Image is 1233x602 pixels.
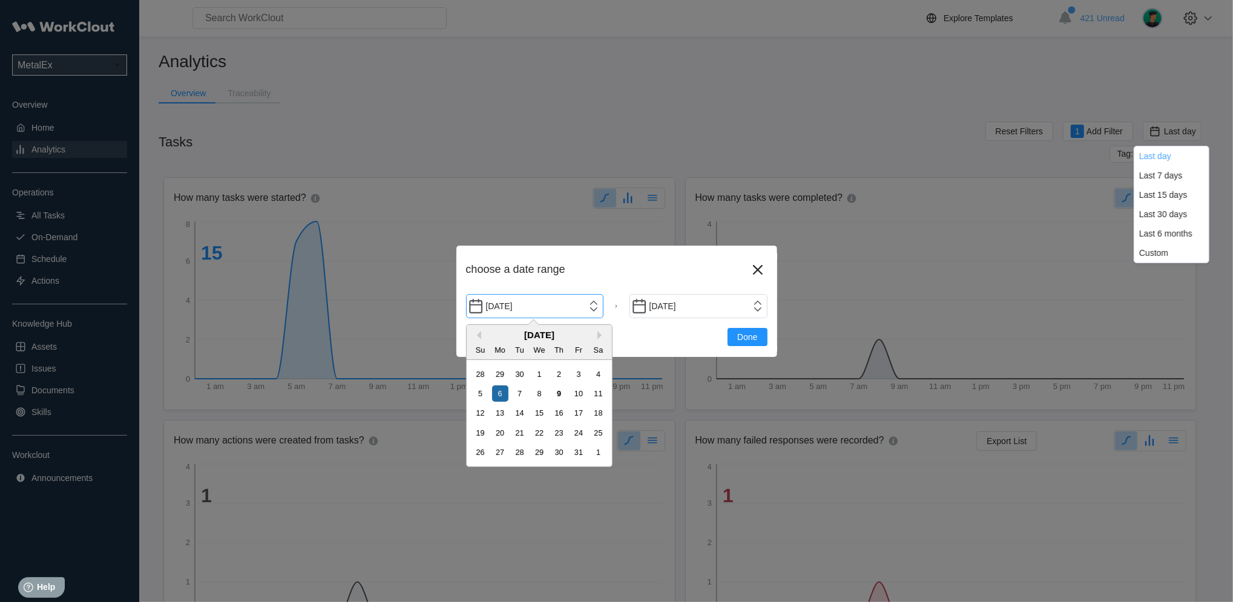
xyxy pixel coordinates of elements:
[590,366,607,382] div: Choose Saturday, October 4th, 2025
[472,385,488,402] div: Choose Sunday, October 5th, 2025
[466,263,748,276] div: choose a date range
[1139,229,1192,238] div: Last 6 months
[551,342,567,358] div: Th
[1139,171,1183,180] div: Last 7 days
[551,444,567,460] div: Choose Thursday, October 30th, 2025
[570,425,587,441] div: Choose Friday, October 24th, 2025
[1139,209,1187,219] div: Last 30 days
[1139,151,1171,161] div: Last day
[473,331,481,339] button: Previous Month
[590,444,607,460] div: Choose Saturday, November 1st, 2025
[492,366,508,382] div: Choose Monday, September 29th, 2025
[531,366,547,382] div: Choose Wednesday, October 1st, 2025
[472,444,488,460] div: Choose Sunday, October 26th, 2025
[570,405,587,421] div: Choose Friday, October 17th, 2025
[551,385,567,402] div: Choose Thursday, October 9th, 2025
[470,364,608,462] div: month 2025-10
[570,366,587,382] div: Choose Friday, October 3rd, 2025
[590,385,607,402] div: Choose Saturday, October 11th, 2025
[472,405,488,421] div: Choose Sunday, October 12th, 2025
[590,425,607,441] div: Choose Saturday, October 25th, 2025
[472,366,488,382] div: Choose Sunday, September 28th, 2025
[728,328,767,346] button: Done
[466,294,604,318] input: Start Date
[511,342,528,358] div: Tu
[737,333,757,341] span: Done
[511,444,528,460] div: Choose Tuesday, October 28th, 2025
[570,342,587,358] div: Fr
[472,342,488,358] div: Su
[467,330,612,340] div: [DATE]
[492,405,508,421] div: Choose Monday, October 13th, 2025
[1139,190,1187,200] div: Last 15 days
[630,294,768,318] input: End Date
[551,366,567,382] div: Choose Thursday, October 2nd, 2025
[597,331,606,339] button: Next Month
[492,342,508,358] div: Mo
[511,425,528,441] div: Choose Tuesday, October 21st, 2025
[492,444,508,460] div: Choose Monday, October 27th, 2025
[531,385,547,402] div: Choose Wednesday, October 8th, 2025
[492,385,508,402] div: Choose Monday, October 6th, 2025
[511,405,528,421] div: Choose Tuesday, October 14th, 2025
[1139,248,1168,258] div: Custom
[531,405,547,421] div: Choose Wednesday, October 15th, 2025
[511,385,528,402] div: Choose Tuesday, October 7th, 2025
[511,366,528,382] div: Choose Tuesday, September 30th, 2025
[492,425,508,441] div: Choose Monday, October 20th, 2025
[472,425,488,441] div: Choose Sunday, October 19th, 2025
[531,342,547,358] div: We
[551,405,567,421] div: Choose Thursday, October 16th, 2025
[590,405,607,421] div: Choose Saturday, October 18th, 2025
[570,444,587,460] div: Choose Friday, October 31st, 2025
[531,425,547,441] div: Choose Wednesday, October 22nd, 2025
[531,444,547,460] div: Choose Wednesday, October 29th, 2025
[570,385,587,402] div: Choose Friday, October 10th, 2025
[551,425,567,441] div: Choose Thursday, October 23rd, 2025
[590,342,607,358] div: Sa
